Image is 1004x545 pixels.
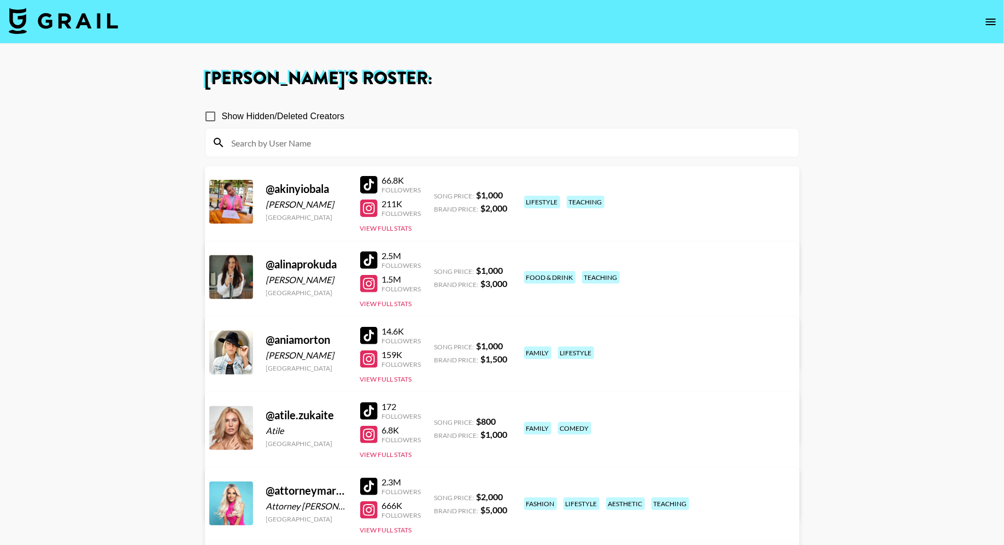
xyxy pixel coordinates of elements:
[481,354,508,364] strong: $ 1,500
[558,422,591,435] div: comedy
[266,333,347,347] div: @ aniamorton
[481,203,508,213] strong: $ 2,000
[382,477,421,488] div: 2.3M
[582,271,620,284] div: teaching
[382,436,421,444] div: Followers
[360,526,412,534] button: View Full Stats
[382,337,421,345] div: Followers
[481,429,508,439] strong: $ 1,000
[435,507,479,515] span: Brand Price:
[435,418,474,426] span: Song Price:
[435,280,479,289] span: Brand Price:
[266,425,347,436] div: Atile
[382,326,421,337] div: 14.6K
[524,422,551,435] div: family
[222,110,345,123] span: Show Hidden/Deleted Creators
[266,501,347,512] div: Attorney [PERSON_NAME]
[266,213,347,221] div: [GEOGRAPHIC_DATA]
[524,271,576,284] div: food & drink
[205,70,800,87] h1: [PERSON_NAME] 's Roster:
[382,488,421,496] div: Followers
[477,341,503,351] strong: $ 1,000
[382,261,421,269] div: Followers
[477,491,503,502] strong: $ 2,000
[382,349,421,360] div: 159K
[382,186,421,194] div: Followers
[382,285,421,293] div: Followers
[435,356,479,364] span: Brand Price:
[980,11,1002,33] button: open drawer
[435,431,479,439] span: Brand Price:
[360,224,412,232] button: View Full Stats
[382,209,421,218] div: Followers
[382,274,421,285] div: 1.5M
[266,350,347,361] div: [PERSON_NAME]
[606,497,645,510] div: aesthetic
[266,364,347,372] div: [GEOGRAPHIC_DATA]
[382,198,421,209] div: 211K
[477,416,496,426] strong: $ 800
[360,375,412,383] button: View Full Stats
[382,500,421,511] div: 666K
[651,497,689,510] div: teaching
[9,8,118,34] img: Grail Talent
[435,192,474,200] span: Song Price:
[266,484,347,497] div: @ attorneymartinez
[382,360,421,368] div: Followers
[567,196,604,208] div: teaching
[481,505,508,515] strong: $ 5,000
[360,300,412,308] button: View Full Stats
[524,196,560,208] div: lifestyle
[435,343,474,351] span: Song Price:
[266,408,347,422] div: @ atile.zukaite
[435,494,474,502] span: Song Price:
[382,412,421,420] div: Followers
[435,205,479,213] span: Brand Price:
[382,511,421,519] div: Followers
[524,497,557,510] div: fashion
[266,289,347,297] div: [GEOGRAPHIC_DATA]
[360,450,412,459] button: View Full Stats
[382,401,421,412] div: 172
[477,190,503,200] strong: $ 1,000
[524,347,551,359] div: family
[435,267,474,276] span: Song Price:
[225,134,792,151] input: Search by User Name
[481,278,508,289] strong: $ 3,000
[266,199,347,210] div: [PERSON_NAME]
[558,347,594,359] div: lifestyle
[266,515,347,523] div: [GEOGRAPHIC_DATA]
[266,182,347,196] div: @ akinyiobala
[266,439,347,448] div: [GEOGRAPHIC_DATA]
[266,274,347,285] div: [PERSON_NAME]
[563,497,600,510] div: lifestyle
[266,257,347,271] div: @ alinaprokuda
[477,265,503,276] strong: $ 1,000
[382,250,421,261] div: 2.5M
[382,175,421,186] div: 66.8K
[382,425,421,436] div: 6.8K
